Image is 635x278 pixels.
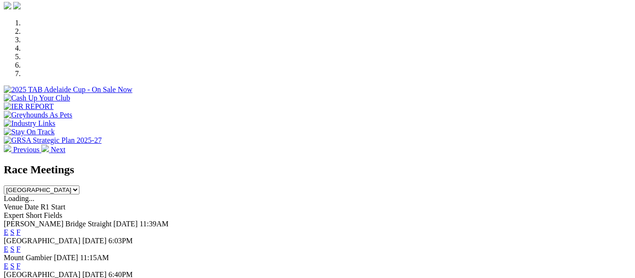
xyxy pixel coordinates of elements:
[140,220,169,228] span: 11:39AM
[4,136,102,145] img: GRSA Strategic Plan 2025-27
[13,146,39,154] span: Previous
[4,94,70,102] img: Cash Up Your Club
[4,220,111,228] span: [PERSON_NAME] Bridge Straight
[16,262,21,270] a: F
[4,2,11,9] img: facebook.svg
[54,254,78,262] span: [DATE]
[41,146,65,154] a: Next
[44,211,62,219] span: Fields
[4,211,24,219] span: Expert
[4,194,34,202] span: Loading...
[10,245,15,253] a: S
[4,262,8,270] a: E
[40,203,65,211] span: R1 Start
[4,145,11,152] img: chevron-left-pager-white.svg
[4,163,631,176] h2: Race Meetings
[4,254,52,262] span: Mount Gambier
[10,228,15,236] a: S
[4,237,80,245] span: [GEOGRAPHIC_DATA]
[109,237,133,245] span: 6:03PM
[10,262,15,270] a: S
[4,119,55,128] img: Industry Links
[4,85,133,94] img: 2025 TAB Adelaide Cup - On Sale Now
[41,145,49,152] img: chevron-right-pager-white.svg
[4,203,23,211] span: Venue
[16,228,21,236] a: F
[51,146,65,154] span: Next
[4,146,41,154] a: Previous
[13,2,21,9] img: twitter.svg
[26,211,42,219] span: Short
[113,220,138,228] span: [DATE]
[16,245,21,253] a: F
[4,128,55,136] img: Stay On Track
[4,111,72,119] img: Greyhounds As Pets
[4,245,8,253] a: E
[4,102,54,111] img: IER REPORT
[4,228,8,236] a: E
[80,254,109,262] span: 11:15AM
[24,203,39,211] span: Date
[82,237,107,245] span: [DATE]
